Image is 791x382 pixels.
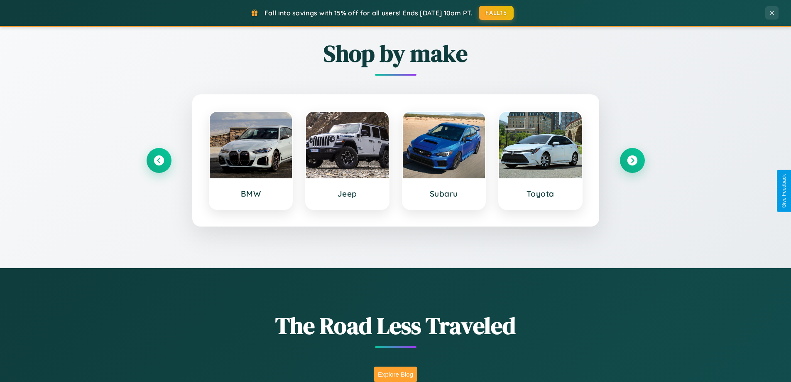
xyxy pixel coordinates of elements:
[507,189,573,199] h3: Toyota
[314,189,380,199] h3: Jeep
[479,6,514,20] button: FALL15
[264,9,473,17] span: Fall into savings with 15% off for all users! Ends [DATE] 10am PT.
[218,189,284,199] h3: BMW
[374,367,417,382] button: Explore Blog
[147,37,645,69] h2: Shop by make
[147,310,645,342] h1: The Road Less Traveled
[411,189,477,199] h3: Subaru
[781,174,787,208] div: Give Feedback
